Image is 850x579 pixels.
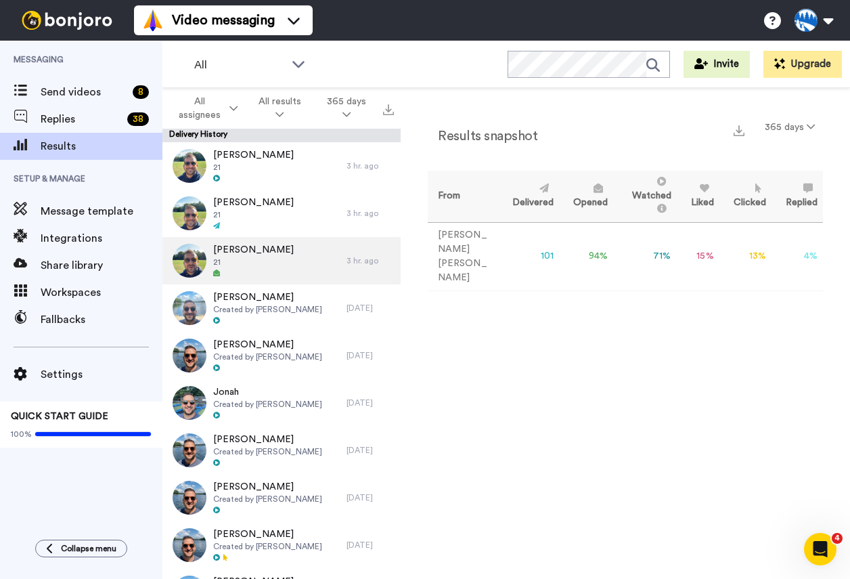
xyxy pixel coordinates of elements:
[162,521,401,569] a: [PERSON_NAME]Created by [PERSON_NAME][DATE]
[613,222,676,291] td: 71 %
[213,494,322,505] span: Created by [PERSON_NAME]
[346,350,394,361] div: [DATE]
[213,148,294,162] span: [PERSON_NAME]
[162,190,401,237] a: [PERSON_NAME]213 hr. ago
[213,196,294,209] span: [PERSON_NAME]
[719,222,771,291] td: 13 %
[559,171,613,222] th: Opened
[162,427,401,474] a: [PERSON_NAME]Created by [PERSON_NAME][DATE]
[173,386,206,420] img: 9675c970-b8df-4272-80f5-0edbf11de3ac-thumb.jpg
[498,171,559,222] th: Delivered
[346,492,394,503] div: [DATE]
[41,284,162,301] span: Workspaces
[162,284,401,332] a: [PERSON_NAME]Created by [PERSON_NAME][DATE]
[346,540,394,551] div: [DATE]
[213,291,322,304] span: [PERSON_NAME]
[498,222,559,291] td: 101
[41,111,122,127] span: Replies
[346,445,394,456] div: [DATE]
[428,222,498,291] td: [PERSON_NAME] [PERSON_NAME]
[213,162,294,173] span: 21
[213,243,294,257] span: [PERSON_NAME]
[213,480,322,494] span: [PERSON_NAME]
[213,528,322,541] span: [PERSON_NAME]
[379,98,398,119] button: Export all results that match these filters now.
[162,332,401,379] a: [PERSON_NAME]Created by [PERSON_NAME][DATE]
[11,412,108,421] span: QUICK START GUIDE
[346,303,394,314] div: [DATE]
[559,222,613,291] td: 94 %
[346,208,394,219] div: 3 hr. ago
[35,540,127,557] button: Collapse menu
[173,95,227,122] span: All assignees
[771,171,823,222] th: Replied
[246,89,314,127] button: All results
[194,57,285,73] span: All
[162,142,401,190] a: [PERSON_NAME]213 hr. ago
[314,89,379,127] button: 365 days
[346,160,394,171] div: 3 hr. ago
[213,385,322,399] span: Jonah
[383,104,394,115] img: export.svg
[133,85,149,99] div: 8
[41,138,162,154] span: Results
[677,171,719,222] th: Liked
[61,543,116,554] span: Collapse menu
[213,541,322,552] span: Created by [PERSON_NAME]
[173,244,206,278] img: 729a1e24-1734-4fee-af90-a9162c99a49b-thumb.jpg
[213,446,322,457] span: Created by [PERSON_NAME]
[804,533,836,565] iframe: Intercom live chat
[162,474,401,521] a: [PERSON_NAME]Created by [PERSON_NAME][DATE]
[11,429,32,439] span: 100%
[763,51,842,78] button: Upgrade
[173,481,206,515] img: 479c14a6-20e8-4017-8813-14d669108bd9-thumb.jpg
[613,171,676,222] th: Watched
[213,209,294,220] span: 21
[832,533,843,544] span: 4
[684,51,750,78] button: Invite
[677,222,719,291] td: 15 %
[771,222,823,291] td: 4 %
[213,338,322,351] span: [PERSON_NAME]
[162,237,401,284] a: [PERSON_NAME]213 hr. ago
[41,257,162,274] span: Share library
[41,312,162,328] span: Fallbacks
[213,433,322,446] span: [PERSON_NAME]
[173,339,206,372] img: 7fee8cde-5a54-4198-84aa-e39a5cfbbd13-thumb.jpg
[41,84,127,100] span: Send videos
[734,125,744,136] img: export.svg
[162,379,401,427] a: JonahCreated by [PERSON_NAME][DATE]
[730,120,748,140] button: Export a summary of each team member’s results that match this filter now.
[127,112,149,126] div: 38
[41,366,162,383] span: Settings
[173,149,206,183] img: 59b1ffee-a99c-47be-a8a8-999359a3f04b-thumb.jpg
[213,399,322,410] span: Created by [PERSON_NAME]
[162,129,401,142] div: Delivery History
[757,115,823,140] button: 365 days
[16,11,118,30] img: bj-logo-header-white.svg
[41,230,162,246] span: Integrations
[173,528,206,562] img: 162bfc9e-6ddd-4669-834a-f5a82e05dc45-thumb.jpg
[213,304,322,315] span: Created by [PERSON_NAME]
[213,351,322,362] span: Created by [PERSON_NAME]
[428,171,498,222] th: From
[165,89,246,127] button: All assignees
[142,9,164,31] img: vm-color.svg
[719,171,771,222] th: Clicked
[173,196,206,230] img: 299529e9-242b-4cd1-8c14-33d90166290c-thumb.jpg
[346,255,394,266] div: 3 hr. ago
[173,291,206,325] img: dd7303ae-23d0-43c8-9ef6-72ab7d824e0b-thumb.jpg
[41,203,162,219] span: Message template
[346,398,394,408] div: [DATE]
[173,433,206,467] img: 8d6d2abe-3921-4932-a50e-2e8a96845fca-thumb.jpg
[213,257,294,267] span: 21
[428,129,537,144] h2: Results snapshot
[172,11,275,30] span: Video messaging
